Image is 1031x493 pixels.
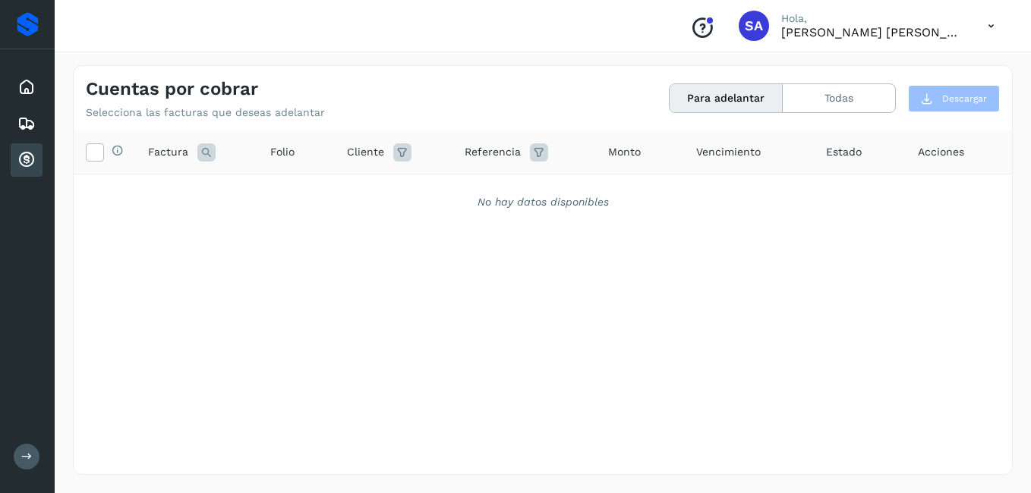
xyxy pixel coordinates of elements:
[270,144,295,160] span: Folio
[608,144,641,160] span: Monto
[86,78,258,100] h4: Cuentas por cobrar
[347,144,384,160] span: Cliente
[11,71,43,104] div: Inicio
[93,194,992,210] div: No hay datos disponibles
[781,25,963,39] p: Saul Armando Palacios Martinez
[465,144,521,160] span: Referencia
[11,143,43,177] div: Cuentas por cobrar
[908,85,1000,112] button: Descargar
[783,84,895,112] button: Todas
[942,92,987,105] span: Descargar
[148,144,188,160] span: Factura
[11,107,43,140] div: Embarques
[918,144,964,160] span: Acciones
[86,106,325,119] p: Selecciona las facturas que deseas adelantar
[670,84,783,112] button: Para adelantar
[696,144,761,160] span: Vencimiento
[826,144,862,160] span: Estado
[781,12,963,25] p: Hola,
